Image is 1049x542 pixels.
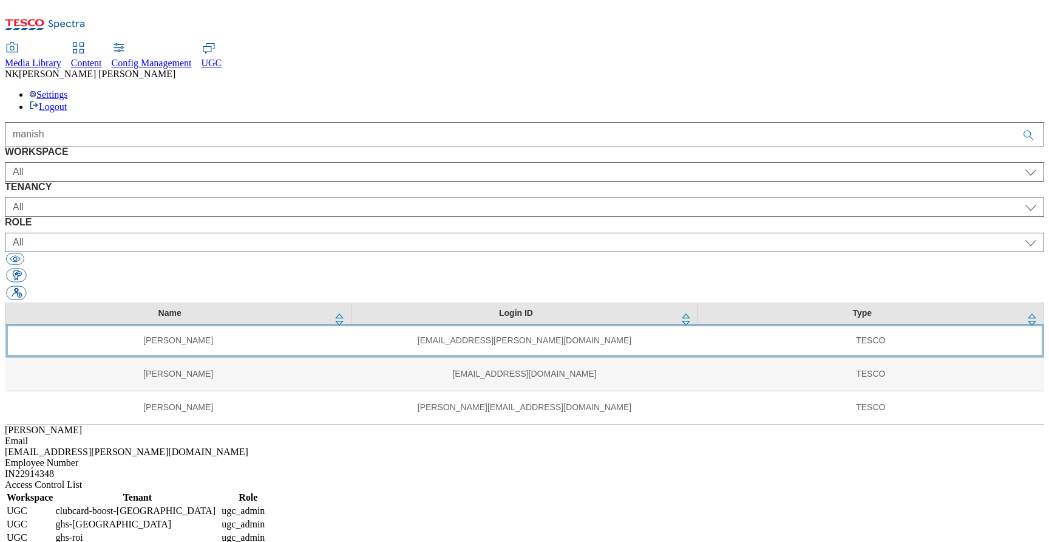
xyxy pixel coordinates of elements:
a: Media Library [5,43,61,69]
th: Tenant [55,492,220,504]
td: UGC [6,505,53,517]
div: IN22914348 [5,468,1044,479]
span: NK [5,69,19,79]
th: Workspace [6,492,53,504]
div: [EMAIL_ADDRESS][PERSON_NAME][DOMAIN_NAME] [5,447,1044,458]
a: Settings [29,89,68,100]
div: Type [705,308,1019,319]
td: ghs-[GEOGRAPHIC_DATA] [55,518,220,530]
a: UGC [202,43,222,69]
td: [PERSON_NAME][EMAIL_ADDRESS][DOMAIN_NAME] [351,391,698,424]
td: [PERSON_NAME] [5,324,351,357]
td: ugc_admin [221,518,275,530]
a: Logout [29,101,67,112]
span: Content [71,58,102,68]
label: TENANCY [5,182,1044,193]
td: TESCO [698,391,1044,424]
input: Accessible label text [5,122,1044,146]
td: TESCO [698,324,1044,357]
th: Role [221,492,275,504]
a: Config Management [112,43,192,69]
div: Name [13,308,327,319]
a: Content [71,43,102,69]
td: [EMAIL_ADDRESS][DOMAIN_NAME] [351,357,698,391]
span: Media Library [5,58,61,68]
td: [EMAIL_ADDRESS][PERSON_NAME][DOMAIN_NAME] [351,324,698,357]
div: Access Control List [5,479,1044,490]
td: [PERSON_NAME] [5,357,351,391]
div: Employee Number [5,458,1044,468]
td: [PERSON_NAME] [5,391,351,424]
td: UGC [6,518,53,530]
label: WORKSPACE [5,146,1044,157]
span: UGC [202,58,222,68]
div: Login ID [359,308,673,319]
span: [PERSON_NAME] [PERSON_NAME] [19,69,175,79]
span: Config Management [112,58,192,68]
td: clubcard-boost-[GEOGRAPHIC_DATA] [55,505,220,517]
div: Email [5,436,1044,447]
td: TESCO [698,357,1044,391]
span: [PERSON_NAME] [5,425,82,435]
td: ugc_admin [221,505,275,517]
label: ROLE [5,217,1044,228]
